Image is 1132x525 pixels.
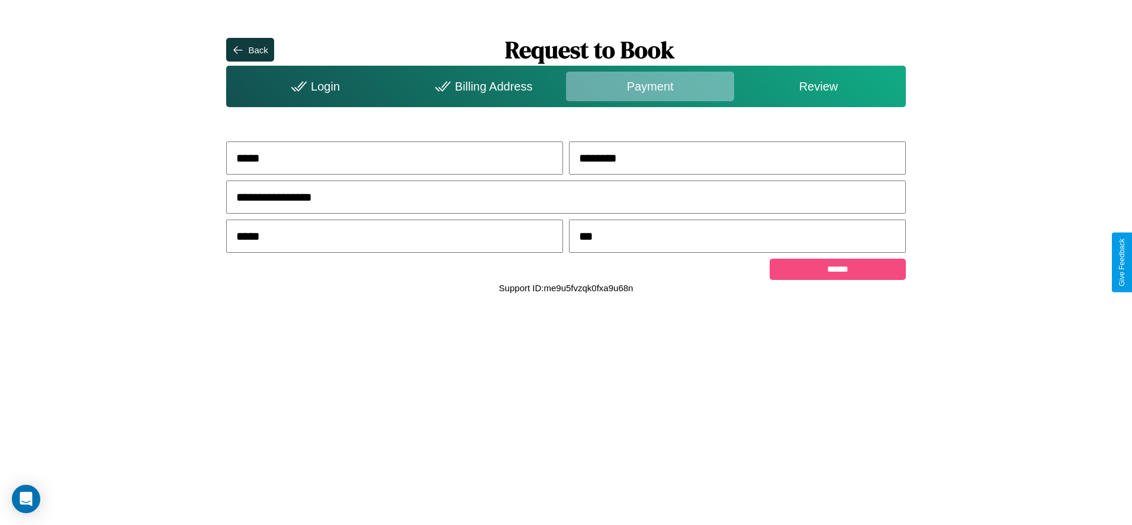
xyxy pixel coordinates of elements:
h1: Request to Book [274,34,906,66]
button: Back [226,38,274,62]
div: Payment [566,72,734,101]
div: Billing Address [398,72,566,101]
div: Back [248,45,268,55]
div: Give Feedback [1118,239,1126,286]
div: Open Intercom Messenger [12,485,40,513]
p: Support ID: me9u5fvzqk0fxa9u68n [499,280,633,296]
div: Login [229,72,397,101]
div: Review [734,72,902,101]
